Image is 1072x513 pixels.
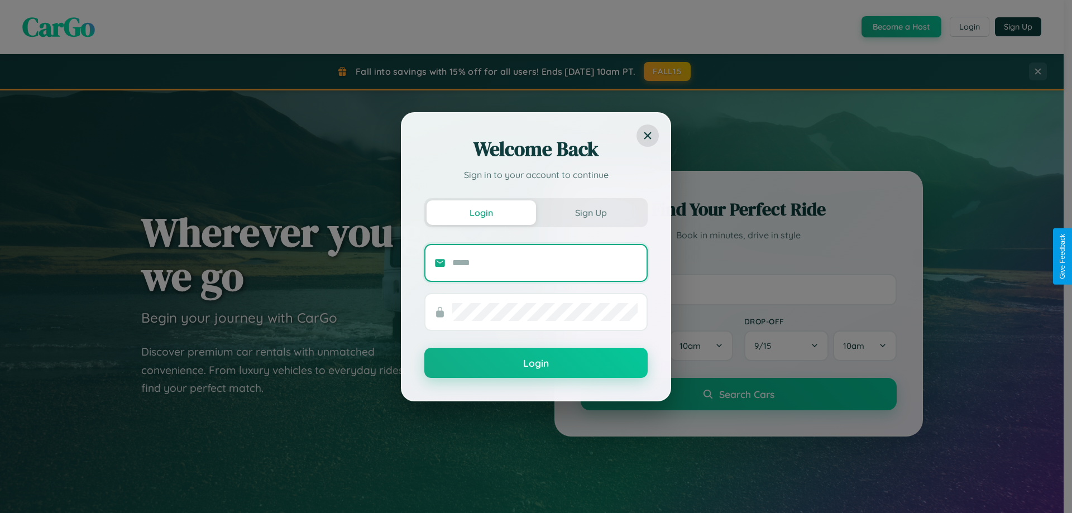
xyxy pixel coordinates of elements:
[424,348,648,378] button: Login
[536,200,645,225] button: Sign Up
[424,136,648,162] h2: Welcome Back
[1059,234,1066,279] div: Give Feedback
[424,168,648,181] p: Sign in to your account to continue
[427,200,536,225] button: Login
